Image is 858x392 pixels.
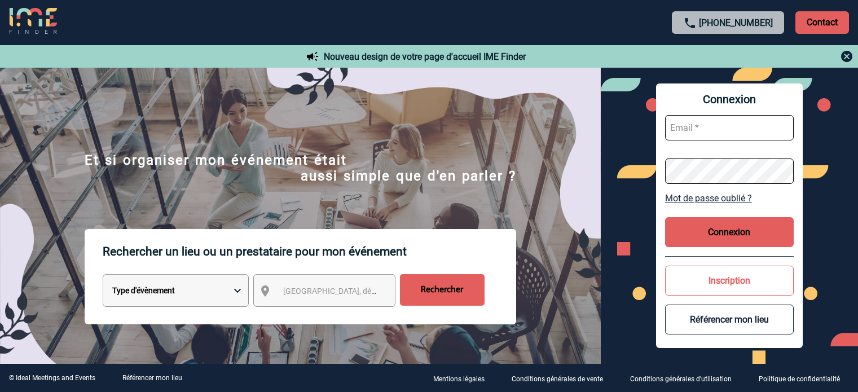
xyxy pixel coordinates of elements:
[665,115,794,140] input: Email *
[283,287,440,296] span: [GEOGRAPHIC_DATA], département, région...
[621,373,750,384] a: Conditions générales d'utilisation
[699,17,773,28] a: [PHONE_NUMBER]
[665,217,794,247] button: Connexion
[503,373,621,384] a: Conditions générales de vente
[665,305,794,334] button: Référencer mon lieu
[9,374,95,382] div: © Ideal Meetings and Events
[103,229,516,274] p: Rechercher un lieu ou un prestataire pour mon événement
[795,11,849,34] p: Contact
[759,375,840,383] p: Politique de confidentialité
[665,266,794,296] button: Inscription
[433,375,485,383] p: Mentions légales
[512,375,603,383] p: Conditions générales de vente
[400,274,485,306] input: Rechercher
[683,16,697,30] img: call-24-px.png
[665,93,794,106] span: Connexion
[122,374,182,382] a: Référencer mon lieu
[424,373,503,384] a: Mentions légales
[750,373,858,384] a: Politique de confidentialité
[630,375,732,383] p: Conditions générales d'utilisation
[665,193,794,204] a: Mot de passe oublié ?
